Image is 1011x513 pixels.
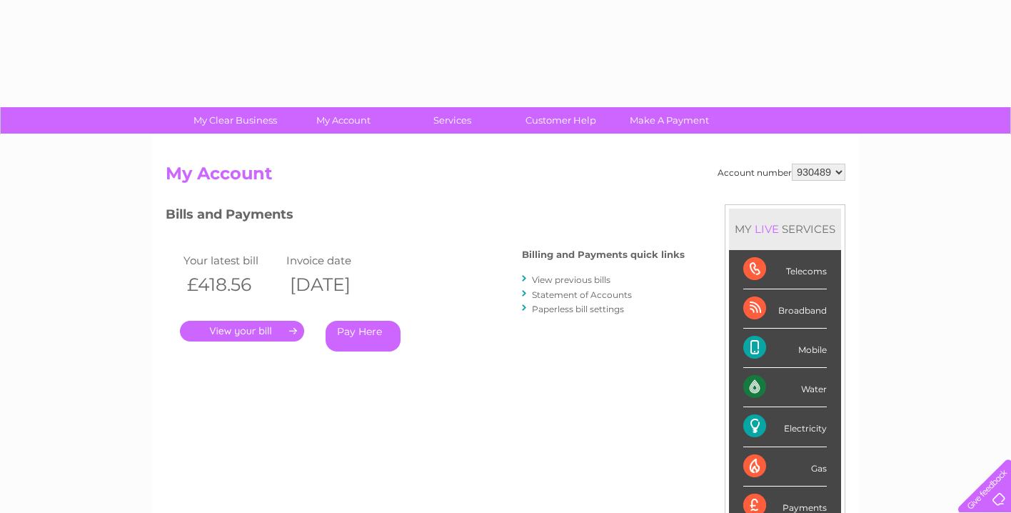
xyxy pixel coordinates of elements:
[522,249,685,260] h4: Billing and Payments quick links
[752,222,782,236] div: LIVE
[743,289,827,329] div: Broadband
[283,270,386,299] th: [DATE]
[532,274,610,285] a: View previous bills
[532,289,632,300] a: Statement of Accounts
[743,407,827,447] div: Electricity
[502,107,620,134] a: Customer Help
[166,164,845,191] h2: My Account
[743,329,827,368] div: Mobile
[180,251,283,270] td: Your latest bill
[729,209,841,249] div: MY SERVICES
[743,447,827,487] div: Gas
[743,250,827,289] div: Telecoms
[285,107,403,134] a: My Account
[743,368,827,407] div: Water
[718,164,845,181] div: Account number
[326,321,401,352] a: Pay Here
[532,304,624,314] a: Paperless bill settings
[176,107,294,134] a: My Clear Business
[166,204,685,229] h3: Bills and Payments
[180,270,283,299] th: £418.56
[610,107,728,134] a: Make A Payment
[393,107,511,134] a: Services
[180,321,304,342] a: .
[283,251,386,270] td: Invoice date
